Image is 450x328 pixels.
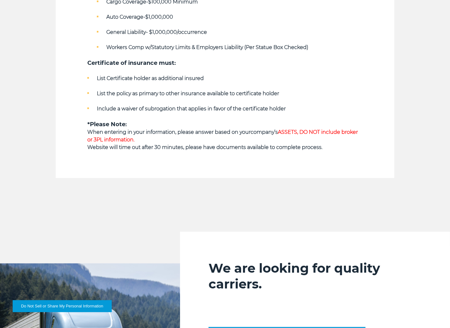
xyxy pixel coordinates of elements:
[97,106,286,112] strong: Include a waiver of subrogation that applies in favor of the certificate holder
[209,260,422,292] h2: We are looking for quality carriers.
[87,129,251,135] strong: When entering in your information, please answer based on your
[87,144,322,150] strong: Website will time out after 30 minutes, please have documents available to complete process.
[106,44,308,50] strong: Workers Comp w/Statutory Limits & Employers Liability (Per Statue Box Checked)
[13,300,112,312] button: Do Not Sell or Share My Personal Information
[87,59,176,66] strong: Certificate of insurance must:
[106,14,173,20] strong: Auto Coverage-$1,000,000
[97,75,204,81] strong: List Certificate holder as additional insured
[97,90,279,96] strong: List the policy as primary to other insurance available to certificate holder
[87,121,127,128] strong: *Please Note:
[106,29,207,35] strong: General Liability- $1,000,000/occurrence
